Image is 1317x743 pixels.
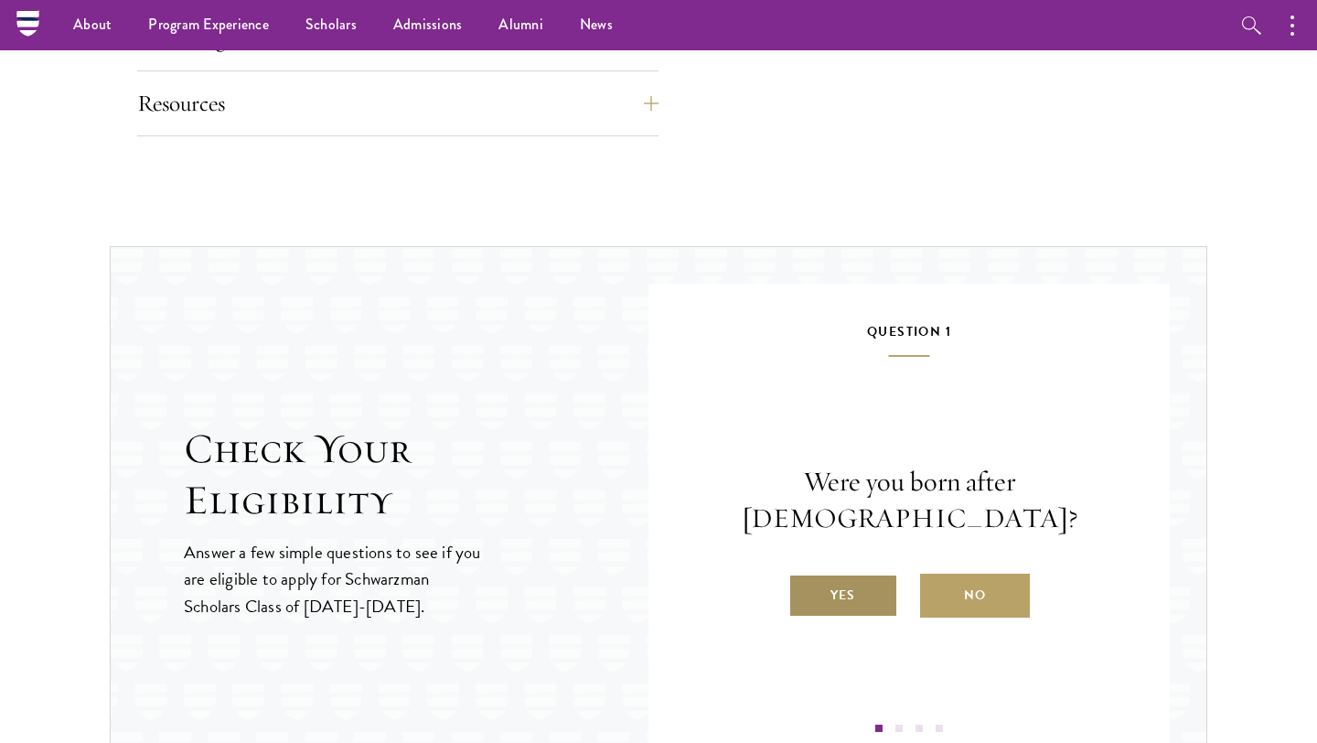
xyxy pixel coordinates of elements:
[184,539,483,619] p: Answer a few simple questions to see if you are eligible to apply for Schwarzman Scholars Class o...
[788,574,898,618] label: Yes
[703,320,1115,357] h5: Question 1
[137,81,658,125] button: Resources
[703,464,1115,537] p: Were you born after [DEMOGRAPHIC_DATA]?
[184,424,648,526] h2: Check Your Eligibility
[920,574,1030,618] label: No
